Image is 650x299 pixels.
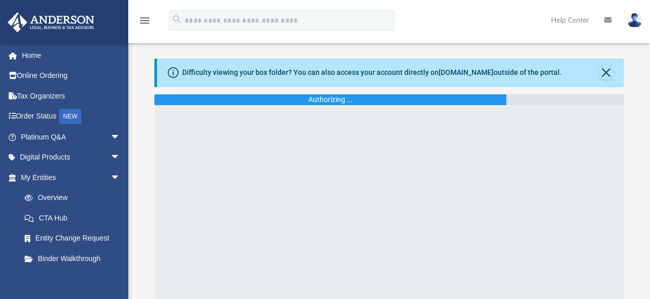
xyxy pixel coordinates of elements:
[139,19,151,27] a: menu
[7,66,136,86] a: Online Ordering
[14,228,136,249] a: Entity Change Request
[14,248,136,269] a: Binder Walkthrough
[14,188,136,208] a: Overview
[7,86,136,106] a: Tax Organizers
[182,67,562,78] div: Difficulty viewing your box folder? You can also access your account directly on outside of the p...
[171,14,183,25] i: search
[7,127,136,147] a: Platinum Q&Aarrow_drop_down
[627,13,642,28] img: User Pic
[7,106,136,127] a: Order StatusNEW
[7,147,136,168] a: Digital Productsarrow_drop_down
[59,109,82,124] div: NEW
[599,66,613,80] button: Close
[7,45,136,66] a: Home
[14,208,136,228] a: CTA Hub
[308,94,353,105] div: Authorizing ...
[7,167,136,188] a: My Entitiesarrow_drop_down
[439,68,494,76] a: [DOMAIN_NAME]
[110,167,131,188] span: arrow_drop_down
[110,127,131,148] span: arrow_drop_down
[139,14,151,27] i: menu
[5,12,97,32] img: Anderson Advisors Platinum Portal
[110,147,131,168] span: arrow_drop_down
